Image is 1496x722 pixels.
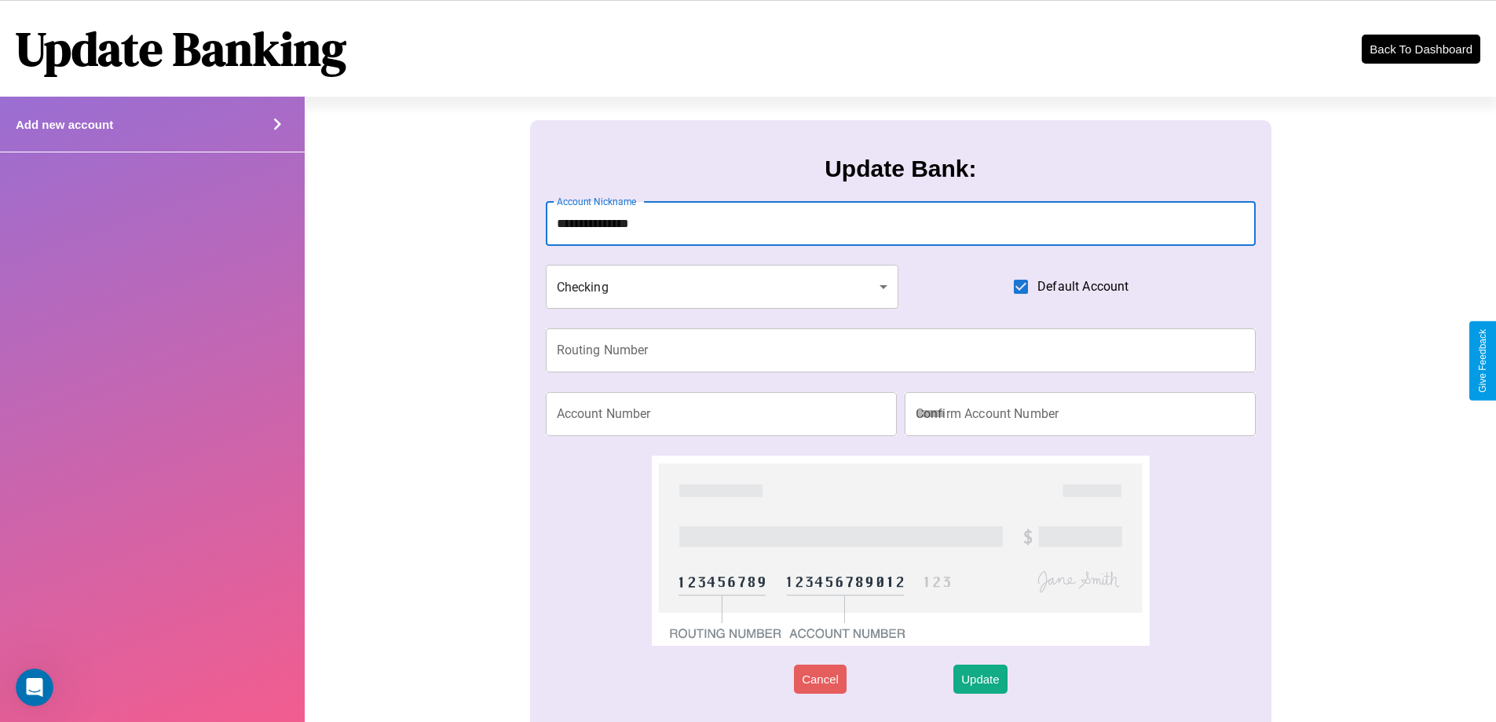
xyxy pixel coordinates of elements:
span: Default Account [1037,277,1128,296]
label: Account Nickname [557,195,637,208]
div: Checking [546,265,899,309]
div: Give Feedback [1477,329,1488,393]
iframe: Intercom live chat [16,669,53,706]
button: Update [953,665,1007,694]
img: check [652,456,1149,646]
h4: Add new account [16,118,113,131]
button: Back To Dashboard [1362,35,1480,64]
button: Cancel [794,665,847,694]
h3: Update Bank: [825,156,976,182]
h1: Update Banking [16,16,346,81]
